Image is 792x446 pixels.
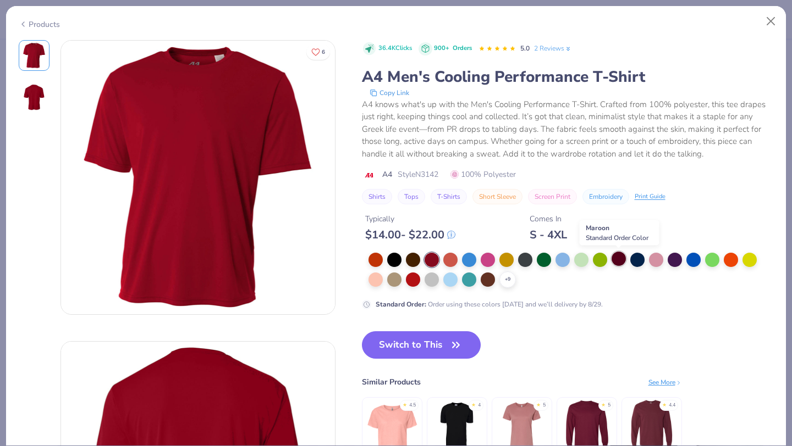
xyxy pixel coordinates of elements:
span: 100% Polyester [450,169,516,180]
div: S - 4XL [530,228,567,242]
span: + 9 [505,276,510,283]
div: A4 knows what's up with the Men's Cooling Performance T-Shirt. Crafted from 100% polyester, this ... [362,98,774,160]
button: Screen Print [528,189,577,204]
button: Tops [398,189,425,204]
div: Maroon [580,220,659,246]
div: Similar Products [362,376,421,388]
div: 900+ [434,44,472,53]
div: See More [648,377,682,387]
button: T-Shirts [431,189,467,204]
div: 5.0 Stars [479,40,516,58]
div: 4 [478,402,481,409]
div: 4.4 [669,402,675,409]
div: ★ [536,402,541,406]
button: Shirts [362,189,392,204]
div: Comes In [530,213,567,225]
button: Close [761,11,782,32]
span: 5.0 [520,44,530,53]
a: 2 Reviews [534,43,572,53]
button: Like [306,44,330,60]
div: ★ [601,402,606,406]
div: ★ [662,402,667,406]
div: $ 14.00 - $ 22.00 [365,228,455,242]
button: copy to clipboard [366,87,413,98]
div: Order using these colors [DATE] and we’ll delivery by 8/29. [376,299,603,309]
span: Style N3142 [398,169,438,180]
div: ★ [403,402,407,406]
div: 5 [608,402,610,409]
div: 5 [543,402,546,409]
strong: Standard Order : [376,300,426,309]
div: 4.5 [409,402,416,409]
span: Orders [453,44,472,52]
button: Embroidery [582,189,629,204]
span: Standard Order Color [586,233,648,242]
button: Switch to This [362,331,481,359]
img: Back [21,84,47,110]
div: A4 Men's Cooling Performance T-Shirt [362,66,774,87]
img: Front [21,42,47,69]
span: 6 [322,49,325,55]
button: Short Sleeve [472,189,522,204]
span: A4 [382,169,392,180]
div: ★ [471,402,476,406]
div: Print Guide [635,192,665,202]
div: Products [19,19,60,30]
span: 36.4K Clicks [378,44,412,53]
img: Front [61,41,335,314]
img: brand logo [362,171,377,180]
div: Typically [365,213,455,225]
